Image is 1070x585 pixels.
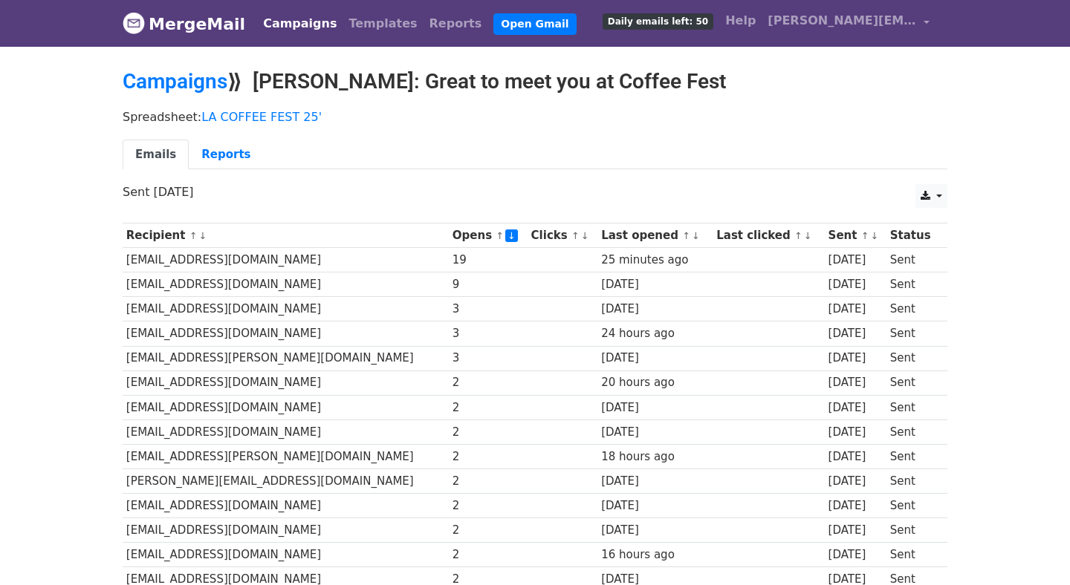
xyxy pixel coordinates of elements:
div: 3 [453,301,524,318]
td: [EMAIL_ADDRESS][DOMAIN_NAME] [123,370,449,395]
p: Sent [DATE] [123,184,947,200]
a: ↓ [505,229,518,242]
span: [PERSON_NAME][EMAIL_ADDRESS][DOMAIN_NAME] [768,12,916,30]
div: 3 [453,350,524,367]
a: Reports [189,140,263,170]
a: Daily emails left: 50 [597,6,719,36]
span: Daily emails left: 50 [603,13,713,30]
td: [EMAIL_ADDRESS][DOMAIN_NAME] [123,297,449,321]
div: [DATE] [829,350,883,367]
a: ↑ [496,230,504,241]
td: [EMAIL_ADDRESS][DOMAIN_NAME] [123,543,449,567]
div: [DATE] [601,522,710,539]
td: [EMAIL_ADDRESS][DOMAIN_NAME] [123,248,449,272]
td: Sent [886,395,939,419]
div: [DATE] [829,546,883,563]
a: ↓ [804,230,812,241]
td: Sent [886,248,939,272]
a: Campaigns [123,69,227,94]
div: 2 [453,546,524,563]
div: 2 [453,473,524,490]
div: 2 [453,497,524,514]
div: 24 hours ago [601,325,710,342]
div: [DATE] [601,473,710,490]
div: [DATE] [829,399,883,416]
a: Open Gmail [493,13,576,35]
td: Sent [886,469,939,494]
div: [DATE] [829,325,883,342]
a: Emails [123,140,189,170]
td: Sent [886,321,939,346]
a: Reports [424,9,488,39]
div: [DATE] [829,497,883,514]
td: Sent [886,346,939,370]
td: Sent [886,494,939,518]
td: [EMAIL_ADDRESS][DOMAIN_NAME] [123,494,449,518]
div: [DATE] [601,276,710,293]
div: 2 [453,374,524,391]
h2: ⟫ [PERSON_NAME]: Great to meet you at Coffee Fest [123,69,947,94]
div: [DATE] [601,399,710,416]
a: ↑ [794,230,802,241]
div: 16 hours ago [601,546,710,563]
td: [EMAIL_ADDRESS][DOMAIN_NAME] [123,419,449,444]
a: LA COFFEE FEST 25' [201,110,322,124]
a: ↓ [870,230,878,241]
div: [DATE] [601,301,710,318]
div: [DATE] [829,424,883,441]
th: Recipient [123,223,449,248]
a: ↑ [571,230,580,241]
td: [EMAIL_ADDRESS][DOMAIN_NAME] [123,321,449,346]
div: 3 [453,325,524,342]
a: MergeMail [123,8,245,39]
div: [DATE] [829,522,883,539]
div: 2 [453,399,524,416]
th: Opens [449,223,528,248]
a: ↑ [189,230,198,241]
td: [EMAIL_ADDRESS][DOMAIN_NAME] [123,272,449,297]
div: 20 hours ago [601,374,710,391]
a: Help [719,6,762,36]
div: 18 hours ago [601,448,710,465]
td: [EMAIL_ADDRESS][DOMAIN_NAME] [123,518,449,543]
div: 2 [453,522,524,539]
td: Sent [886,272,939,297]
a: ↓ [581,230,589,241]
th: Clicks [528,223,598,248]
th: Last clicked [713,223,824,248]
td: Sent [886,543,939,567]
div: 19 [453,252,524,269]
div: 25 minutes ago [601,252,710,269]
td: Sent [886,444,939,468]
div: [DATE] [829,448,883,465]
div: [DATE] [601,424,710,441]
td: Sent [886,297,939,321]
div: [DATE] [829,374,883,391]
div: [DATE] [601,350,710,367]
div: 9 [453,276,524,293]
div: [DATE] [829,473,883,490]
td: [EMAIL_ADDRESS][PERSON_NAME][DOMAIN_NAME] [123,444,449,468]
a: ↑ [861,230,869,241]
a: ↓ [692,230,700,241]
p: Spreadsheet: [123,109,947,125]
td: [PERSON_NAME][EMAIL_ADDRESS][DOMAIN_NAME] [123,469,449,494]
img: MergeMail logo [123,12,145,34]
div: [DATE] [601,497,710,514]
div: 2 [453,424,524,441]
td: [EMAIL_ADDRESS][PERSON_NAME][DOMAIN_NAME] [123,346,449,370]
th: Sent [825,223,886,248]
td: Sent [886,419,939,444]
div: [DATE] [829,301,883,318]
a: Templates [343,9,423,39]
th: Status [886,223,939,248]
div: 2 [453,448,524,465]
th: Last opened [597,223,713,248]
div: [DATE] [829,252,883,269]
a: Campaigns [257,9,343,39]
a: ↓ [198,230,207,241]
a: [PERSON_NAME][EMAIL_ADDRESS][DOMAIN_NAME] [762,6,936,41]
div: [DATE] [829,276,883,293]
td: Sent [886,518,939,543]
td: Sent [886,370,939,395]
